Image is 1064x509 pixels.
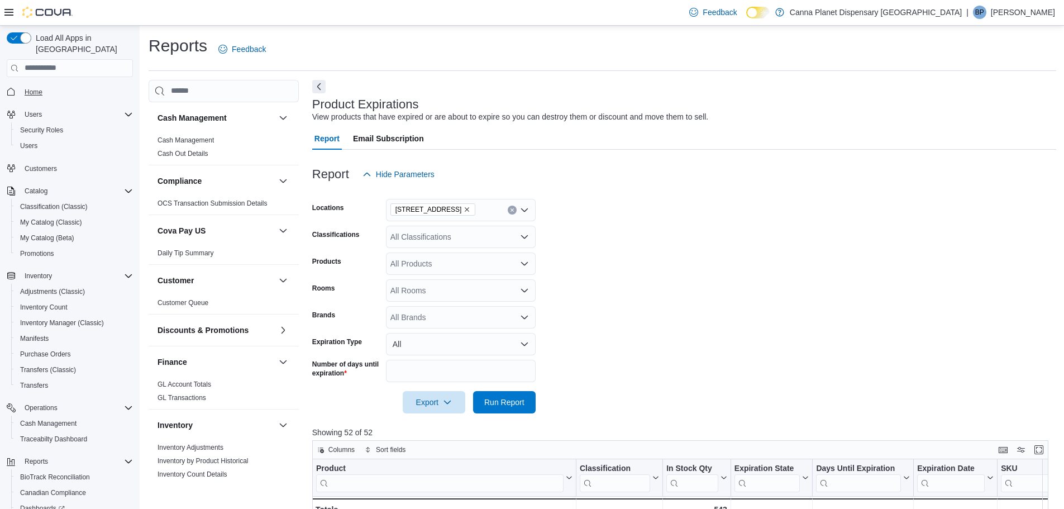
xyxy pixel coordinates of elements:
[395,204,462,215] span: [STREET_ADDRESS]
[16,432,133,446] span: Traceabilty Dashboard
[312,311,335,320] label: Brands
[703,7,737,18] span: Feedback
[11,299,137,315] button: Inventory Count
[312,360,381,378] label: Number of days until expiration
[158,225,274,236] button: Cova Pay US
[158,393,206,402] span: GL Transactions
[973,6,986,19] div: Binal Patel
[20,141,37,150] span: Users
[214,38,270,60] a: Feedback
[20,419,77,428] span: Cash Management
[328,445,355,454] span: Columns
[158,150,208,158] a: Cash Out Details
[991,6,1055,19] p: [PERSON_NAME]
[376,169,435,180] span: Hide Parameters
[20,488,86,497] span: Canadian Compliance
[149,35,207,57] h1: Reports
[20,85,133,99] span: Home
[312,230,360,239] label: Classifications
[158,457,249,465] a: Inventory by Product Historical
[312,337,362,346] label: Expiration Type
[16,417,81,430] a: Cash Management
[312,284,335,293] label: Rooms
[31,32,133,55] span: Load All Apps in [GEOGRAPHIC_DATA]
[16,231,79,245] a: My Catalog (Beta)
[16,363,133,377] span: Transfers (Classic)
[25,88,42,97] span: Home
[158,112,227,123] h3: Cash Management
[20,473,90,482] span: BioTrack Reconciliation
[16,417,133,430] span: Cash Management
[16,332,133,345] span: Manifests
[276,324,290,337] button: Discounts & Promotions
[816,463,901,492] div: Days Until Expiration
[11,416,137,431] button: Cash Management
[16,123,68,137] a: Security Roles
[20,269,133,283] span: Inventory
[520,206,529,215] button: Open list of options
[316,463,572,492] button: Product
[20,365,76,374] span: Transfers (Classic)
[464,206,470,213] button: Remove 37 North Main St Ellenville 12428 NY from selection in this group
[158,470,227,479] span: Inventory Count Details
[917,463,994,492] button: Expiration Date
[25,272,52,280] span: Inventory
[20,401,62,415] button: Operations
[20,162,61,175] a: Customers
[158,136,214,144] a: Cash Management
[16,216,87,229] a: My Catalog (Classic)
[312,80,326,93] button: Next
[11,284,137,299] button: Adjustments (Classic)
[16,432,92,446] a: Traceabilty Dashboard
[666,463,718,492] div: In Stock Qty
[158,470,227,478] a: Inventory Count Details
[20,108,46,121] button: Users
[158,444,223,451] a: Inventory Adjustments
[1014,443,1028,456] button: Display options
[16,301,133,314] span: Inventory Count
[158,356,187,368] h3: Finance
[313,443,359,456] button: Columns
[16,301,72,314] a: Inventory Count
[276,274,290,287] button: Customer
[16,139,133,153] span: Users
[734,463,800,492] div: Expiration State
[158,325,274,336] button: Discounts & Promotions
[25,403,58,412] span: Operations
[20,287,85,296] span: Adjustments (Classic)
[20,108,133,121] span: Users
[520,313,529,322] button: Open list of options
[666,463,718,474] div: In Stock Qty
[2,160,137,177] button: Customers
[20,455,133,468] span: Reports
[734,463,809,492] button: Expiration State
[2,84,137,100] button: Home
[16,200,92,213] a: Classification (Classic)
[2,454,137,469] button: Reports
[312,203,344,212] label: Locations
[11,246,137,261] button: Promotions
[312,168,349,181] h3: Report
[20,234,74,242] span: My Catalog (Beta)
[149,296,299,314] div: Customer
[20,401,133,415] span: Operations
[276,355,290,369] button: Finance
[16,348,133,361] span: Purchase Orders
[314,127,340,150] span: Report
[158,275,194,286] h3: Customer
[1001,463,1056,492] div: SKU URL
[20,455,53,468] button: Reports
[11,331,137,346] button: Manifests
[580,463,650,474] div: Classification
[666,463,727,492] button: In Stock Qty
[580,463,650,492] div: Classification
[312,427,1056,438] p: Showing 52 of 52
[11,362,137,378] button: Transfers (Classic)
[316,463,564,474] div: Product
[158,380,211,389] span: GL Account Totals
[25,187,47,196] span: Catalog
[20,350,71,359] span: Purchase Orders
[312,257,341,266] label: Products
[409,391,459,413] span: Export
[158,136,214,145] span: Cash Management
